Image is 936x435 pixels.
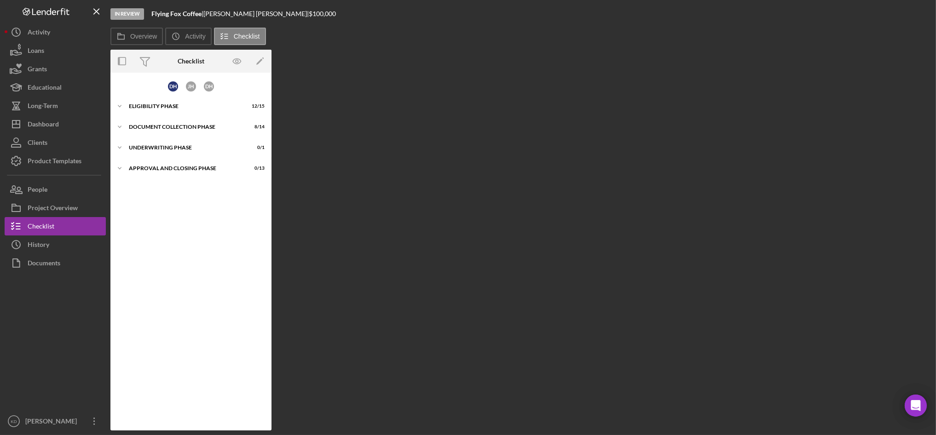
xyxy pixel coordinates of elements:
div: History [28,235,49,256]
button: Loans [5,41,106,60]
button: Educational [5,78,106,97]
b: Flying Fox Coffee [151,10,202,17]
div: Educational [28,78,62,99]
span: $100,000 [309,10,336,17]
div: | [151,10,203,17]
div: 8 / 14 [248,124,265,130]
button: Product Templates [5,152,106,170]
div: 0 / 1 [248,145,265,150]
div: J H [186,81,196,92]
div: Checklist [178,57,204,65]
div: Activity [28,23,50,44]
div: Grants [28,60,47,80]
div: People [28,180,47,201]
button: Activity [165,28,211,45]
button: Grants [5,60,106,78]
div: Underwriting Phase [129,145,242,150]
div: In Review [110,8,144,20]
button: Clients [5,133,106,152]
button: Dashboard [5,115,106,133]
button: History [5,235,106,254]
div: D H [204,81,214,92]
div: Loans [28,41,44,62]
button: People [5,180,106,199]
div: Product Templates [28,152,81,172]
button: Project Overview [5,199,106,217]
text: KD [11,419,17,424]
button: Documents [5,254,106,272]
button: Overview [110,28,163,45]
button: Checklist [214,28,266,45]
div: [PERSON_NAME] [23,412,83,433]
button: KD[PERSON_NAME] [5,412,106,430]
div: Approval and Closing Phase [129,166,242,171]
div: Clients [28,133,47,154]
div: Checklist [28,217,54,238]
label: Activity [185,33,205,40]
button: Checklist [5,217,106,235]
div: 0 / 13 [248,166,265,171]
div: Document Collection Phase [129,124,242,130]
div: D H [168,81,178,92]
div: Open Intercom Messenger [905,395,927,417]
div: [PERSON_NAME] [PERSON_NAME] | [203,10,309,17]
div: Documents [28,254,60,275]
div: Long-Term [28,97,58,117]
button: Activity [5,23,106,41]
button: Long-Term [5,97,106,115]
div: Eligibility Phase [129,103,242,109]
label: Overview [130,33,157,40]
div: 12 / 15 [248,103,265,109]
label: Checklist [234,33,260,40]
div: Dashboard [28,115,59,136]
div: Project Overview [28,199,78,219]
